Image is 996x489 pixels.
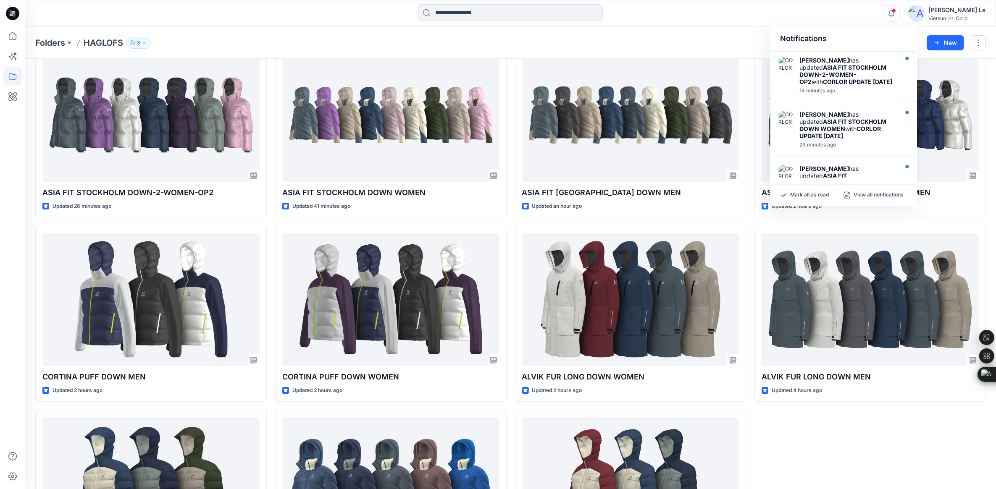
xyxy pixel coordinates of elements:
[126,37,151,49] button: 3
[292,386,342,395] p: Updated 2 hours ago
[522,371,739,383] p: ALVIK FUR LONG DOWN WOMEN
[823,78,893,85] strong: CORLOR UPDATE [DATE]
[928,15,985,21] div: Vietsun Int. Corp
[800,118,887,132] strong: ASIA FIT STOCKHOLM DOWN WOMEN
[292,202,350,211] p: Updated 41 minutes ago
[762,49,979,182] a: ASIA FIT STOCKHOLM DOWN-2_MEN
[42,233,260,366] a: CORTINA PUFF DOWN MEN
[772,202,822,211] p: Updated 2 hours ago
[762,371,979,383] p: ALVIK FUR LONG DOWN MEN
[800,57,849,64] strong: [PERSON_NAME]
[779,57,796,73] img: CORLOR UPDATE 2/10/2025
[770,26,917,52] div: Notifications
[800,165,849,172] strong: [PERSON_NAME]
[927,35,964,50] button: New
[282,187,499,199] p: ASIA FIT STOCKHOLM DOWN WOMEN
[800,125,881,139] strong: CORLOR UPDATE [DATE]
[800,88,896,94] div: Thursday, October 02, 2025 15:44
[282,233,499,366] a: CORTINA PUFF DOWN WOMEN
[42,187,260,199] p: ASIA FIT STOCKHOLM DOWN-2-WOMEN-OP2
[800,111,849,118] strong: [PERSON_NAME]
[854,191,904,199] p: View all notifications
[35,37,65,49] a: Folders
[84,37,123,49] p: HAGLOFS
[532,202,582,211] p: Updated an hour ago
[137,38,140,47] p: 3
[522,187,739,199] p: ASIA FIT [GEOGRAPHIC_DATA] DOWN MEN
[522,233,739,366] a: ALVIK FUR LONG DOWN WOMEN
[762,233,979,366] a: ALVIK FUR LONG DOWN MEN
[522,49,739,182] a: ASIA FIT STOCKHOLM DOWN MEN
[800,111,896,139] div: has updated with
[800,57,896,85] div: has updated with
[762,187,979,199] p: ASIA FIT [GEOGRAPHIC_DATA] DOWN-2_MEN
[800,64,887,85] strong: ASIA FIT STOCKHOLM DOWN-2-WOMEN-OP2
[53,386,102,395] p: Updated 2 hours ago
[282,371,499,383] p: CORTINA PUFF DOWN WOMEN
[532,386,582,395] p: Updated 2 hours ago
[42,371,260,383] p: CORTINA PUFF DOWN MEN
[908,5,925,22] img: avatar
[282,49,499,182] a: ASIA FIT STOCKHOLM DOWN WOMEN
[800,172,882,194] strong: ASIA FIT [GEOGRAPHIC_DATA] DOWN MEN
[800,142,896,148] div: Thursday, October 02, 2025 15:29
[779,165,796,182] img: CORLOR UPDATE 2/10/2025
[772,386,822,395] p: Updated 4 hours ago
[42,49,260,182] a: ASIA FIT STOCKHOLM DOWN-2-WOMEN-OP2
[800,165,896,194] div: has updated with
[53,202,111,211] p: Updated 28 minutes ago
[779,111,796,128] img: CORLOR UPDATE 2/10/2025
[928,5,985,15] div: [PERSON_NAME] Le
[791,191,829,199] p: Mark all as read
